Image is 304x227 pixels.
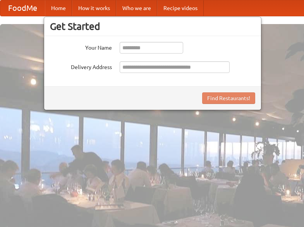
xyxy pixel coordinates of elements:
[50,21,255,32] h3: Get Started
[0,0,45,16] a: FoodMe
[45,0,72,16] a: Home
[202,92,255,104] button: Find Restaurants!
[50,42,112,52] label: Your Name
[157,0,204,16] a: Recipe videos
[72,0,116,16] a: How it works
[116,0,157,16] a: Who we are
[50,61,112,71] label: Delivery Address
